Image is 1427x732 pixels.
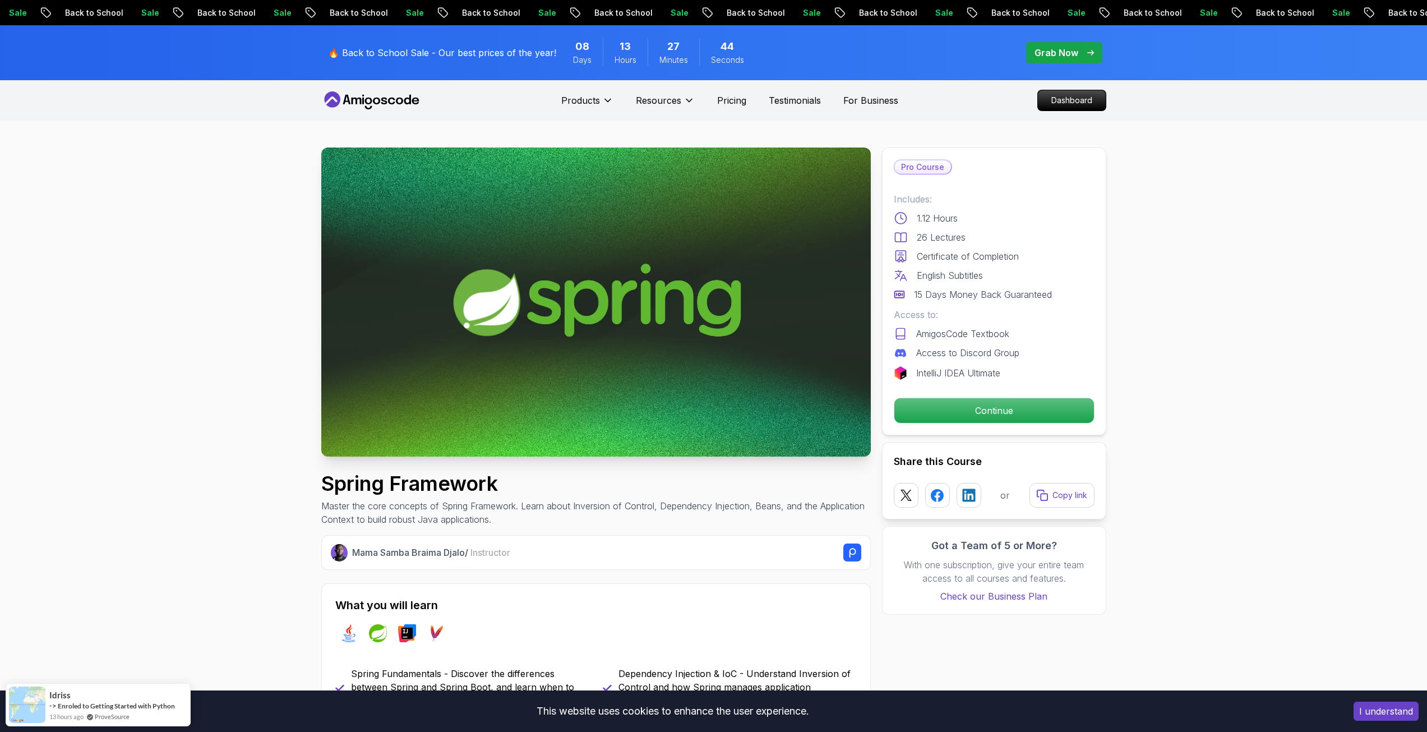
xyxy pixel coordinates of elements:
[352,546,510,559] p: Mama Samba Braima Djalo /
[914,288,1052,301] p: 15 Days Money Back Guaranteed
[1037,90,1106,111] a: Dashboard
[894,558,1095,585] p: With one subscription, give your entire team access to all courses and features.
[917,231,966,244] p: 26 Lectures
[470,547,510,558] span: Instructor
[894,398,1094,423] p: Continue
[631,7,667,19] p: Sale
[1216,7,1292,19] p: Back to School
[573,54,592,66] span: Days
[1028,7,1064,19] p: Sale
[321,472,871,495] h1: Spring Framework
[95,712,130,721] a: ProveSource
[636,94,681,107] p: Resources
[1084,7,1160,19] p: Back to School
[894,366,907,380] img: jetbrains logo
[659,54,688,66] span: Minutes
[321,499,871,526] p: Master the core concepts of Spring Framework. Learn about Inversion of Control, Dependency Inject...
[917,250,1019,263] p: Certificate of Completion
[9,687,45,723] img: provesource social proof notification image
[1000,489,1010,502] p: or
[331,544,348,561] img: Nelson Djalo
[1349,7,1425,19] p: Back to School
[427,624,445,642] img: maven logo
[351,667,589,707] p: Spring Fundamentals - Discover the differences between Spring and Spring Boot, and learn when to ...
[952,7,1028,19] p: Back to School
[717,94,746,107] a: Pricing
[366,7,402,19] p: Sale
[1160,7,1196,19] p: Sale
[721,39,734,54] span: 44 Seconds
[561,94,613,116] button: Products
[894,160,951,174] p: Pro Course
[321,148,871,457] img: spring-framework_thumbnail
[555,7,631,19] p: Back to School
[917,211,958,225] p: 1.12 Hours
[561,94,600,107] p: Products
[894,590,1095,603] a: Check our Business Plan
[1292,7,1328,19] p: Sale
[916,327,1009,340] p: AmigosCode Textbook
[636,94,695,116] button: Resources
[615,54,636,66] span: Hours
[620,39,631,54] span: 13 Hours
[894,192,1095,206] p: Includes:
[916,366,1000,380] p: IntelliJ IDEA Ultimate
[894,454,1095,469] h2: Share this Course
[711,54,744,66] span: Seconds
[25,7,101,19] p: Back to School
[58,702,175,710] a: Enroled to Getting Started with Python
[843,94,898,107] a: For Business
[335,597,857,613] h2: What you will learn
[894,308,1095,321] p: Access to:
[398,624,416,642] img: intellij logo
[8,699,1337,724] div: This website uses cookies to enhance the user experience.
[687,7,763,19] p: Back to School
[819,7,895,19] p: Back to School
[1038,90,1106,111] p: Dashboard
[234,7,270,19] p: Sale
[369,624,387,642] img: spring logo
[49,701,57,710] span: ->
[575,39,589,54] span: 8 Days
[49,712,84,721] span: 13 hours ago
[917,269,983,282] p: English Subtitles
[422,7,498,19] p: Back to School
[1029,483,1095,508] button: Copy link
[1035,46,1078,59] p: Grab Now
[895,7,931,19] p: Sale
[340,624,358,642] img: java logo
[158,7,234,19] p: Back to School
[498,7,534,19] p: Sale
[49,690,71,700] span: idriss
[101,7,137,19] p: Sale
[1354,702,1419,721] button: Accept cookies
[618,667,857,707] p: Dependency Injection & IoC - Understand Inversion of Control and how Spring manages application c...
[894,538,1095,554] h3: Got a Team of 5 or More?
[290,7,366,19] p: Back to School
[328,46,556,59] p: 🔥 Back to School Sale - Our best prices of the year!
[916,346,1019,360] p: Access to Discord Group
[1052,490,1087,501] p: Copy link
[894,398,1095,423] button: Continue
[769,94,821,107] a: Testimonials
[763,7,799,19] p: Sale
[667,39,680,54] span: 27 Minutes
